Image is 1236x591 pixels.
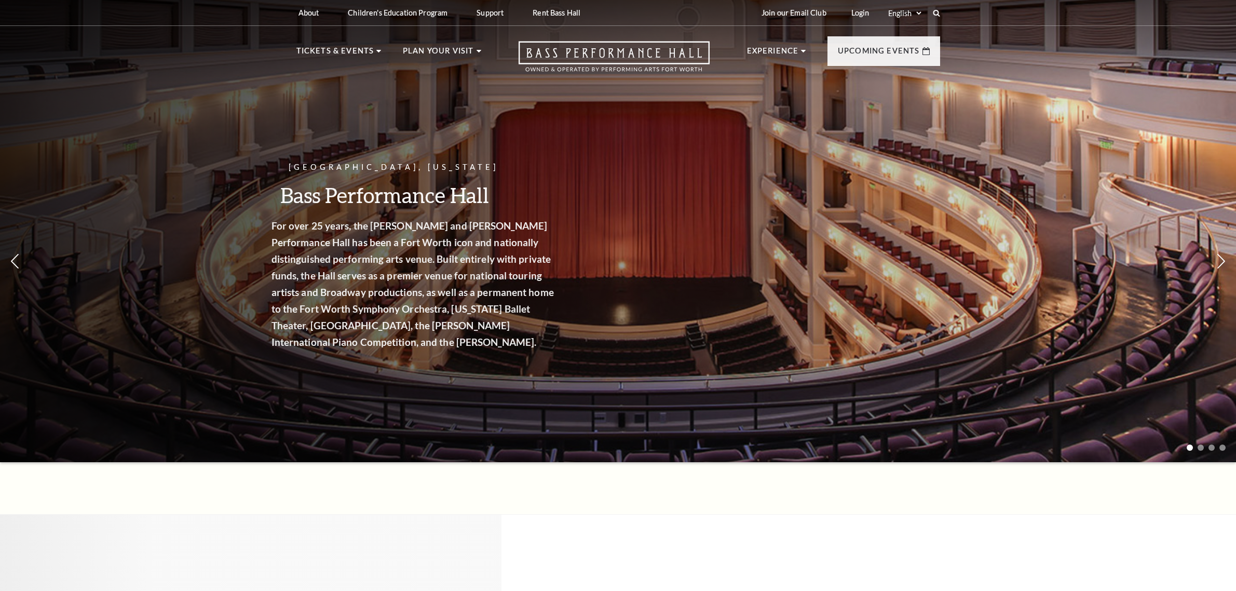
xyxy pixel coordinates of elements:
p: Support [477,8,504,17]
p: Children's Education Program [348,8,447,17]
select: Select: [886,8,923,18]
p: Experience [747,45,799,63]
h3: Bass Performance Hall [292,182,578,208]
p: Upcoming Events [838,45,920,63]
p: Tickets & Events [296,45,374,63]
p: Rent Bass Hall [533,8,580,17]
p: Plan Your Visit [403,45,474,63]
strong: For over 25 years, the [PERSON_NAME] and [PERSON_NAME] Performance Hall has been a Fort Worth ico... [292,220,575,348]
p: [GEOGRAPHIC_DATA], [US_STATE] [292,161,578,174]
p: About [298,8,319,17]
